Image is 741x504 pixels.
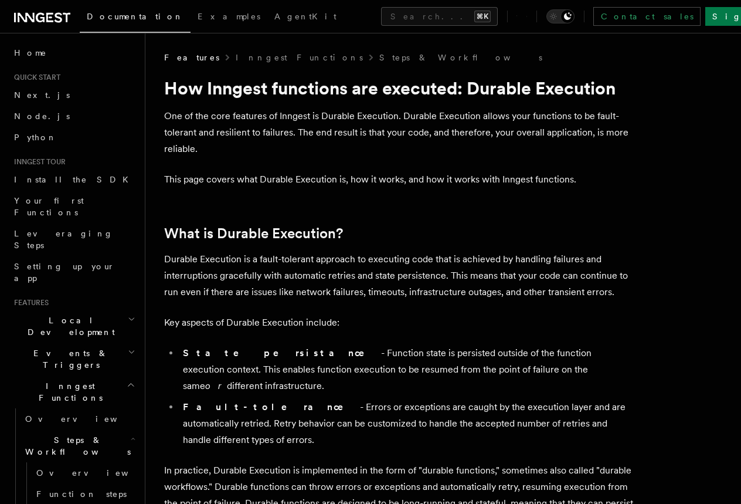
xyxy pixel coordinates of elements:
[9,223,138,256] a: Leveraging Steps
[267,4,344,32] a: AgentKit
[9,256,138,289] a: Setting up your app
[9,298,49,307] span: Features
[236,52,363,63] a: Inngest Functions
[183,347,381,358] strong: State persistance
[9,190,138,223] a: Your first Functions
[179,399,633,448] li: - Errors or exceptions are caught by the execution layer and are automatically retried. Retry beh...
[9,106,138,127] a: Node.js
[9,343,138,376] button: Events & Triggers
[164,314,633,331] p: Key aspects of Durable Execution include:
[36,489,127,499] span: Function steps
[14,111,70,121] span: Node.js
[198,12,260,21] span: Examples
[9,310,138,343] button: Local Development
[21,429,138,462] button: Steps & Workflows
[14,229,113,250] span: Leveraging Steps
[9,376,138,408] button: Inngest Functions
[9,42,138,63] a: Home
[36,468,157,478] span: Overview
[546,9,575,23] button: Toggle dark mode
[164,171,633,188] p: This page covers what Durable Execution is, how it works, and how it works with Inngest functions.
[474,11,491,22] kbd: ⌘K
[379,52,542,63] a: Steps & Workflows
[9,314,128,338] span: Local Development
[9,169,138,190] a: Install the SDK
[14,47,47,59] span: Home
[381,7,498,26] button: Search...⌘K
[14,196,84,217] span: Your first Functions
[191,4,267,32] a: Examples
[9,84,138,106] a: Next.js
[14,262,115,283] span: Setting up your app
[21,408,138,429] a: Overview
[14,133,57,142] span: Python
[14,90,70,100] span: Next.js
[164,108,633,157] p: One of the core features of Inngest is Durable Execution. Durable Execution allows your functions...
[164,77,633,99] h1: How Inngest functions are executed: Durable Execution
[14,175,135,184] span: Install the SDK
[80,4,191,33] a: Documentation
[164,52,219,63] span: Features
[32,462,138,483] a: Overview
[21,434,131,458] span: Steps & Workflows
[87,12,183,21] span: Documentation
[9,380,127,404] span: Inngest Functions
[205,380,227,391] em: or
[183,401,360,412] strong: Fault-tolerance
[9,127,138,148] a: Python
[9,157,66,167] span: Inngest tour
[274,12,336,21] span: AgentKit
[9,347,128,371] span: Events & Triggers
[179,345,633,394] li: - Function state is persisted outside of the function execution context. This enables function ex...
[164,251,633,300] p: Durable Execution is a fault-tolerant approach to executing code that is achieved by handling fai...
[164,225,343,242] a: What is Durable Execution?
[9,73,60,82] span: Quick start
[25,414,146,424] span: Overview
[593,7,701,26] a: Contact sales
